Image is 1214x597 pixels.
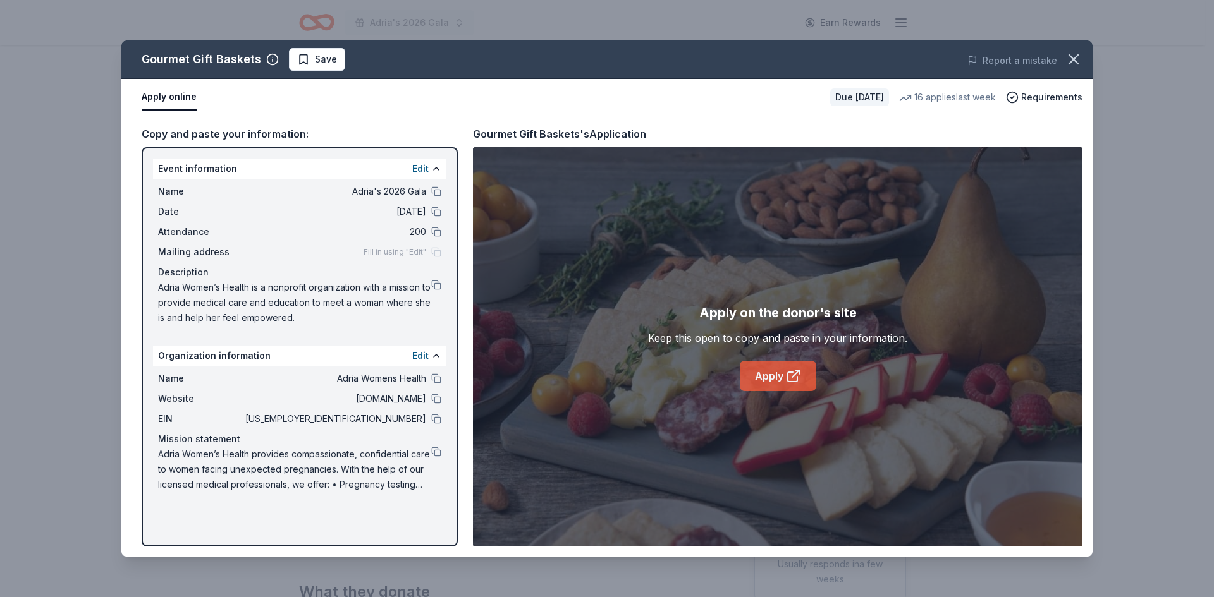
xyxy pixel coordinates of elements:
span: 200 [243,224,426,239]
div: Event information [153,159,446,179]
button: Report a mistake [967,53,1057,68]
span: Requirements [1021,90,1082,105]
span: Date [158,204,243,219]
span: Save [315,52,337,67]
span: Fill in using "Edit" [364,247,426,257]
button: Edit [412,161,429,176]
div: Keep this open to copy and paste in your information. [648,330,907,346]
span: Website [158,391,243,406]
span: EIN [158,411,243,426]
span: Name [158,184,243,199]
span: Adria's 2026 Gala [243,184,426,199]
span: Name [158,371,243,386]
div: Mission statement [158,431,441,447]
button: Save [289,48,345,71]
span: Mailing address [158,244,243,260]
span: Adria Womens Health [243,371,426,386]
span: Adria Women’s Health provides compassionate, confidential care to women facing unexpected pregnan... [158,447,431,492]
a: Apply [740,361,816,391]
div: Description [158,265,441,280]
span: [DOMAIN_NAME] [243,391,426,406]
button: Edit [412,348,429,363]
div: Gourmet Gift Baskets [142,49,261,69]
span: Attendance [158,224,243,239]
div: Copy and paste your information: [142,126,458,142]
div: Gourmet Gift Baskets's Application [473,126,646,142]
span: Adria Women’s Health is a nonprofit organization with a mission to provide medical care and educa... [158,280,431,325]
span: [DATE] [243,204,426,219]
div: Organization information [153,346,446,366]
div: 16 applies last week [899,90,996,105]
div: Apply on the donor's site [699,303,857,323]
span: [US_EMPLOYER_IDENTIFICATION_NUMBER] [243,411,426,426]
button: Requirements [1006,90,1082,105]
div: Due [DATE] [830,88,889,106]
button: Apply online [142,84,197,111]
